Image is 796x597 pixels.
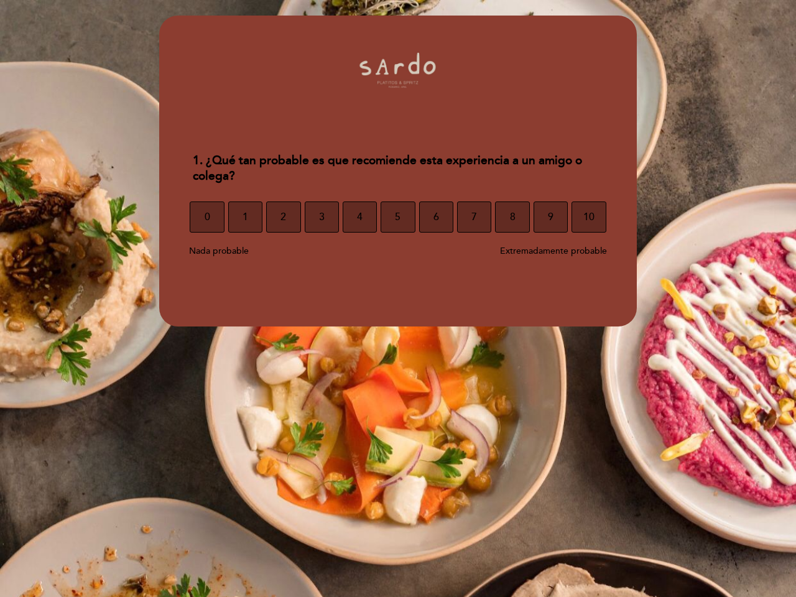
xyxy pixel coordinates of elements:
span: 7 [471,200,477,234]
button: 8 [495,201,529,233]
button: 0 [190,201,224,233]
span: 6 [433,200,439,234]
span: 3 [319,200,325,234]
button: 6 [419,201,453,233]
span: Nada probable [189,246,249,256]
button: 4 [343,201,377,233]
span: 8 [510,200,516,234]
span: 9 [548,200,553,234]
span: 0 [205,200,210,234]
span: Extremadamente probable [500,246,607,256]
button: 3 [305,201,339,233]
span: 2 [280,200,286,234]
span: 1 [243,200,248,234]
button: 1 [228,201,262,233]
button: 10 [572,201,606,233]
img: header_1709671970.jpeg [354,28,442,113]
span: 10 [583,200,595,234]
span: 5 [395,200,400,234]
div: 1. ¿Qué tan probable es que recomiende esta experiencia a un amigo o colega? [183,146,613,192]
button: 9 [534,201,568,233]
button: 2 [266,201,300,233]
button: 7 [457,201,491,233]
span: 4 [357,200,363,234]
button: 5 [381,201,415,233]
